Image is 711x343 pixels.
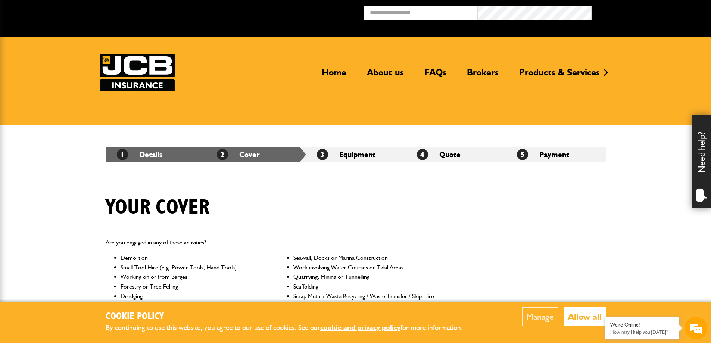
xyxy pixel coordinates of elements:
[121,291,262,311] li: Dredging
[406,147,506,162] li: Quote
[417,149,428,160] span: 4
[517,149,528,160] span: 5
[564,307,606,326] button: Allow all
[293,272,435,282] li: Quarrying, Mining or Tunnelling
[117,149,128,160] span: 1
[506,147,606,162] li: Payment
[522,307,558,326] button: Manage
[610,322,674,328] div: We're Online!
[217,149,228,160] span: 2
[592,6,705,17] button: Broker Login
[293,282,435,291] li: Scaffolding
[121,282,262,291] li: Forestry or Tree Felling
[206,147,306,162] li: Cover
[121,253,262,263] li: Demolition
[106,322,475,334] p: By continuing to use this website, you agree to our use of cookies. See our for more information.
[419,67,452,84] a: FAQs
[293,291,435,311] li: Scrap Metal / Waste Recycling / Waste Transfer / Skip Hire or Landfill
[293,253,435,263] li: Seawall, Docks or Marina Construction
[514,67,605,84] a: Products & Services
[106,238,435,247] p: Are you engaged in any of these activities?
[317,149,328,160] span: 3
[361,67,409,84] a: About us
[293,263,435,272] li: Work involving Water Courses or Tidal Areas
[316,67,352,84] a: Home
[692,115,711,208] div: Need help?
[121,263,262,272] li: Small Tool Hire (e.g. Power Tools, Hand Tools)
[106,195,209,220] h1: Your cover
[106,311,475,322] h2: Cookie Policy
[610,329,674,335] p: How may I help you today?
[100,54,175,91] a: JCB Insurance Services
[461,67,504,84] a: Brokers
[117,150,162,159] a: 1Details
[306,147,406,162] li: Equipment
[100,54,175,91] img: JCB Insurance Services logo
[320,323,400,332] a: cookie and privacy policy
[121,272,262,282] li: Working on or from Barges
